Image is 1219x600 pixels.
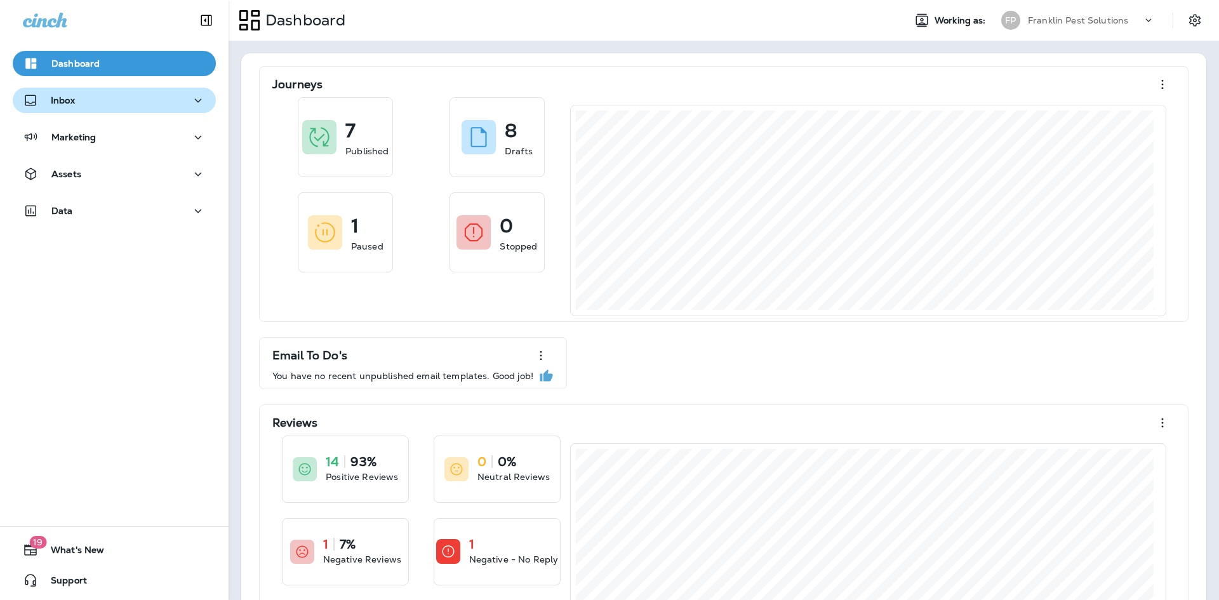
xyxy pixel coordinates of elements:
p: Reviews [272,417,317,429]
p: Journeys [272,78,323,91]
p: 7% [340,538,356,550]
p: Dashboard [260,11,345,30]
button: Dashboard [13,51,216,76]
button: 19What's New [13,537,216,563]
button: Settings [1183,9,1206,32]
span: Support [38,575,87,590]
button: Data [13,198,216,223]
p: 0 [477,455,486,468]
span: Working as: [935,15,989,26]
p: Marketing [51,132,96,142]
p: Stopped [500,240,537,253]
button: Inbox [13,88,216,113]
p: Paused [351,240,383,253]
p: Negative - No Reply [469,553,559,566]
p: 1 [469,538,474,550]
p: Dashboard [51,58,100,69]
p: Negative Reviews [323,553,401,566]
p: Neutral Reviews [477,470,550,483]
p: Email To Do's [272,349,347,362]
button: Marketing [13,124,216,150]
p: Inbox [51,95,75,105]
p: 1 [323,538,328,550]
button: Assets [13,161,216,187]
p: 14 [326,455,339,468]
p: 1 [351,220,359,232]
span: What's New [38,545,104,560]
p: Assets [51,169,81,179]
p: 8 [505,124,517,137]
span: 19 [29,536,46,549]
p: 0 [500,220,513,232]
p: Data [51,206,73,216]
p: Franklin Pest Solutions [1028,15,1128,25]
button: Support [13,568,216,593]
p: Positive Reviews [326,470,398,483]
p: You have no recent unpublished email templates. Good job! [272,371,533,381]
p: 93% [350,455,376,468]
button: Collapse Sidebar [189,8,224,33]
div: FP [1001,11,1020,30]
p: 7 [345,124,356,137]
p: 0% [498,455,516,468]
p: Drafts [505,145,533,157]
p: Published [345,145,389,157]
